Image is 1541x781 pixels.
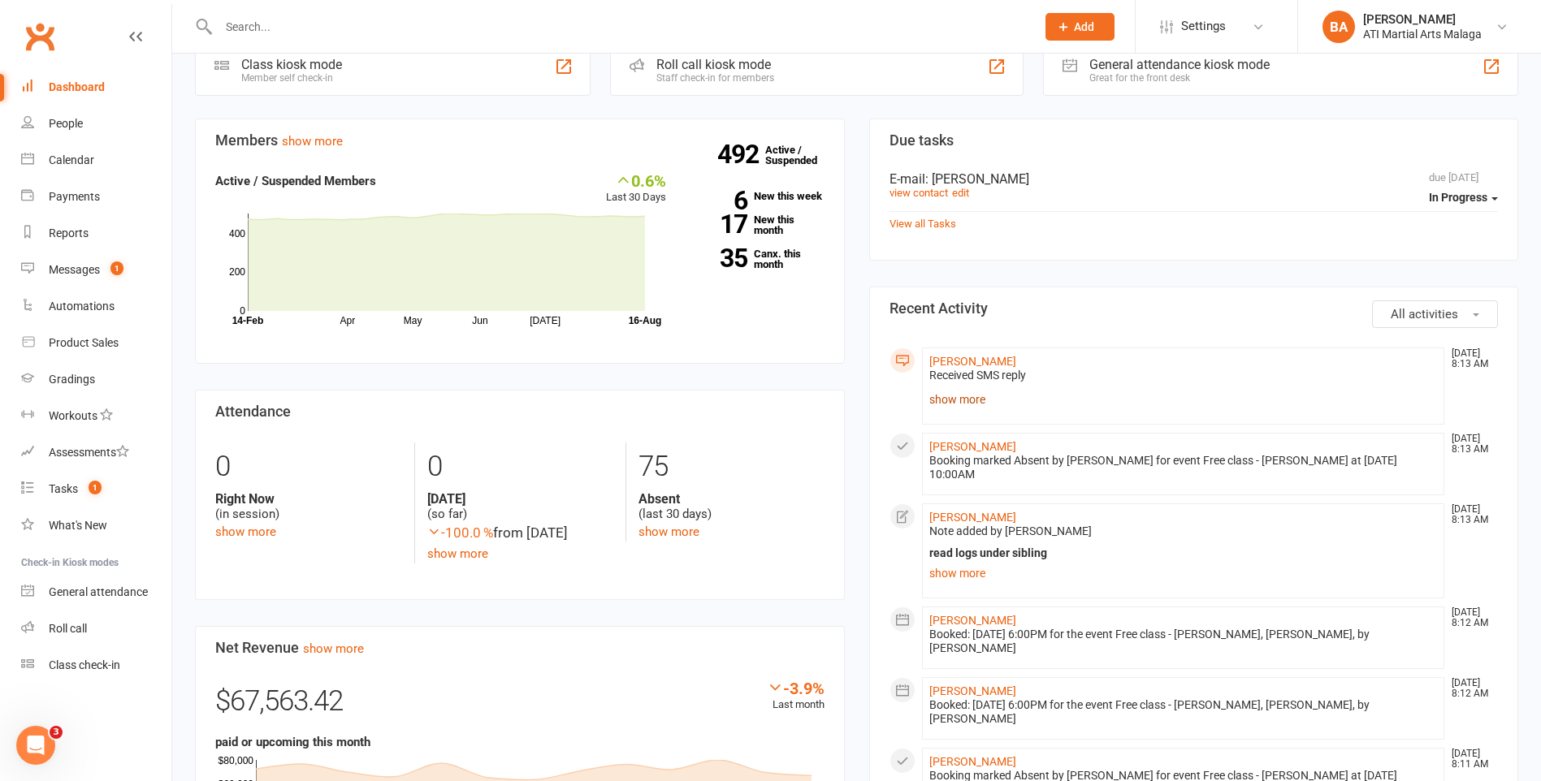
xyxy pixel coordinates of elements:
a: Assessments [21,434,171,471]
span: : [PERSON_NAME] [925,171,1029,187]
button: Add [1045,13,1115,41]
div: 75 [638,442,825,491]
time: [DATE] 8:12 AM [1444,678,1497,699]
span: All activities [1391,307,1458,321]
a: [PERSON_NAME] [929,511,1016,524]
div: Last month [767,679,825,714]
div: Assessments [49,446,129,459]
a: [PERSON_NAME] [929,614,1016,627]
span: Add [1074,20,1094,33]
strong: 492 [717,142,765,166]
a: [PERSON_NAME] [929,440,1016,453]
a: show more [303,641,364,656]
a: Automations [21,288,171,325]
div: Workouts [49,409,97,422]
div: from [DATE] [427,522,613,544]
a: Reports [21,215,171,252]
span: -100.0 % [427,524,493,541]
a: Clubworx [19,16,60,57]
input: Search... [214,15,1024,38]
div: Roll call [49,622,87,635]
div: Great for the front desk [1089,72,1270,84]
a: show more [638,524,699,539]
a: Dashboard [21,69,171,106]
span: 3 [50,726,63,739]
a: [PERSON_NAME] [929,355,1016,368]
div: (so far) [427,491,613,522]
strong: 6 [690,188,747,213]
div: Booking marked Absent by [PERSON_NAME] for event Free class - [PERSON_NAME] at [DATE] 10:00AM [929,454,1438,481]
div: Payments [49,190,100,203]
a: [PERSON_NAME] [929,755,1016,768]
div: Automations [49,300,115,313]
a: show more [282,134,343,149]
div: Gradings [49,373,95,386]
div: Product Sales [49,336,119,349]
a: What's New [21,507,171,544]
a: 492Active / Suspended [765,132,837,178]
div: 0 [427,442,613,491]
a: Payments [21,179,171,215]
a: Messages 1 [21,252,171,288]
a: view contact [890,187,948,199]
div: Received SMS reply [929,369,1438,382]
div: read logs under sibling [929,546,1438,560]
div: BA [1322,11,1355,43]
div: General attendance kiosk mode [1089,57,1270,72]
button: In Progress [1429,183,1498,213]
a: [PERSON_NAME] [929,684,1016,697]
time: [DATE] 8:13 AM [1444,504,1497,525]
a: View all Tasks [890,218,956,230]
div: ATI Martial Arts Malaga [1363,27,1482,41]
strong: 35 [690,246,747,270]
h3: Members [215,132,825,149]
time: [DATE] 8:13 AM [1444,348,1497,369]
div: Booked: [DATE] 6:00PM for the event Free class - [PERSON_NAME], [PERSON_NAME], by [PERSON_NAME] [929,628,1438,655]
strong: paid or upcoming this month [215,735,370,749]
a: Gradings [21,361,171,398]
div: -3.9% [767,679,825,697]
span: 1 [89,481,102,494]
div: (in session) [215,491,402,522]
a: Class kiosk mode [21,647,171,684]
a: show more [427,546,488,561]
div: Staff check-in for members [656,72,774,84]
div: People [49,117,83,130]
h3: Net Revenue [215,640,825,656]
button: All activities [1372,300,1498,328]
div: [PERSON_NAME] [1363,12,1482,27]
div: 0.6% [606,171,666,189]
time: [DATE] 8:11 AM [1444,749,1497,770]
a: show more [929,562,1438,585]
iframe: Intercom live chat [16,726,55,765]
strong: [DATE] [427,491,613,507]
a: 17New this month [690,214,825,235]
a: show more [929,388,1438,411]
time: [DATE] 8:13 AM [1444,434,1497,455]
a: edit [952,187,969,199]
div: What's New [49,519,107,532]
h3: Recent Activity [890,300,1499,317]
strong: Active / Suspended Members [215,174,376,188]
div: Class check-in [49,658,120,671]
a: show more [215,524,276,539]
h3: Attendance [215,403,825,420]
div: $67,563.42 [215,679,825,732]
time: [DATE] 8:12 AM [1444,607,1497,628]
a: 6New this week [690,191,825,201]
a: Roll call [21,611,171,647]
div: Last 30 Days [606,171,666,206]
div: Note added by [PERSON_NAME] [929,524,1438,538]
strong: 17 [690,212,747,236]
a: Workouts [21,398,171,434]
a: Calendar [21,142,171,179]
h3: Due tasks [890,132,1499,149]
div: Calendar [49,153,94,166]
div: Class kiosk mode [241,57,342,72]
a: Product Sales [21,325,171,361]
div: (last 30 days) [638,491,825,522]
a: General attendance kiosk mode [21,574,171,611]
div: 0 [215,442,402,491]
div: Reports [49,227,89,239]
div: Tasks [49,482,78,495]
